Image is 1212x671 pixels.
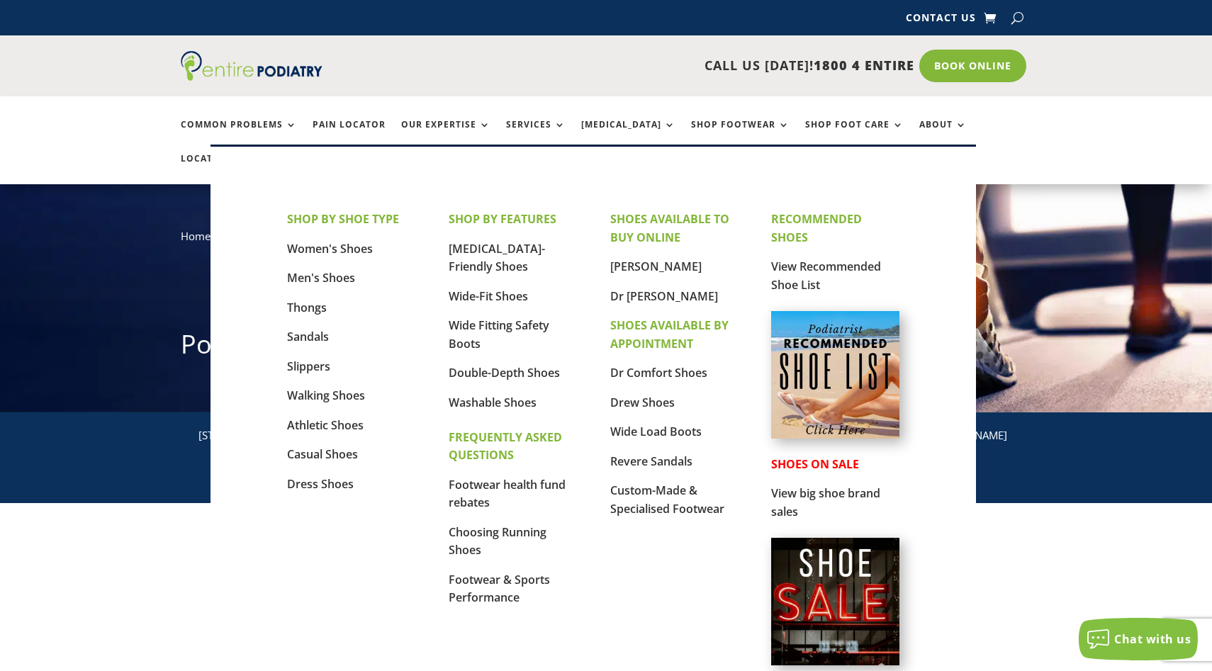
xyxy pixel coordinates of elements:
[287,329,329,344] a: Sandals
[449,477,566,511] a: Footwear health fund rebates
[610,288,718,304] a: Dr [PERSON_NAME]
[610,317,729,351] strong: SHOES AVAILABLE BY APPOINTMENT
[181,120,297,150] a: Common Problems
[449,395,537,410] a: Washable Shoes
[401,120,490,150] a: Our Expertise
[287,211,399,227] strong: SHOP BY SHOE TYPE
[906,13,976,28] a: Contact Us
[691,120,790,150] a: Shop Footwear
[181,227,1031,256] nav: breadcrumb
[771,654,899,668] a: Shoes on Sale from Entire Podiatry shoe partners
[449,288,528,304] a: Wide-Fit Shoes
[771,427,899,441] a: Podiatrist Recommended Shoe List Australia
[610,483,724,517] a: Custom-Made & Specialised Footwear
[581,120,675,150] a: [MEDICAL_DATA]
[181,327,1031,369] h1: Podiatrist Chermside
[771,259,881,293] a: View Recommended Shoe List
[287,446,358,462] a: Casual Shoes
[198,427,381,445] div: [STREET_ADDRESS]
[506,120,566,150] a: Services
[181,154,252,184] a: Locations
[771,456,859,472] strong: SHOES ON SALE
[181,229,211,243] a: Home
[287,359,330,374] a: Slippers
[610,211,729,245] strong: SHOES AVAILABLE TO BUY ONLINE
[771,485,880,519] a: View big shoe brand sales
[449,572,550,606] a: Footwear & Sports Performance
[287,270,355,286] a: Men's Shoes
[181,51,322,81] img: logo (1)
[919,120,967,150] a: About
[771,211,862,245] strong: RECOMMENDED SHOES
[449,524,546,558] a: Choosing Running Shoes
[287,476,354,492] a: Dress Shoes
[610,259,702,274] a: [PERSON_NAME]
[449,317,549,351] a: Wide Fitting Safety Boots
[449,211,556,227] strong: SHOP BY FEATURES
[610,453,692,469] a: Revere Sandals
[805,120,904,150] a: Shop Foot Care
[449,365,560,380] a: Double-Depth Shoes
[771,311,899,439] img: podiatrist-recommended-shoe-list-australia-entire-podiatry
[610,365,707,380] a: Dr Comfort Shoes
[287,300,327,315] a: Thongs
[287,417,364,433] a: Athletic Shoes
[181,69,322,84] a: Entire Podiatry
[287,241,373,256] a: Women's Shoes
[610,424,702,439] a: Wide Load Boots
[919,50,1026,82] a: Book Online
[610,395,675,410] a: Drew Shoes
[313,120,386,150] a: Pain Locator
[771,538,899,665] img: shoe-sale-australia-entire-podiatry
[287,388,365,403] a: Walking Shoes
[449,429,562,463] strong: FREQUENTLY ASKED QUESTIONS
[1079,618,1198,660] button: Chat with us
[449,241,545,275] a: [MEDICAL_DATA]-Friendly Shoes
[1114,631,1191,647] span: Chat with us
[377,57,914,75] p: CALL US [DATE]!
[814,57,914,74] span: 1800 4 ENTIRE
